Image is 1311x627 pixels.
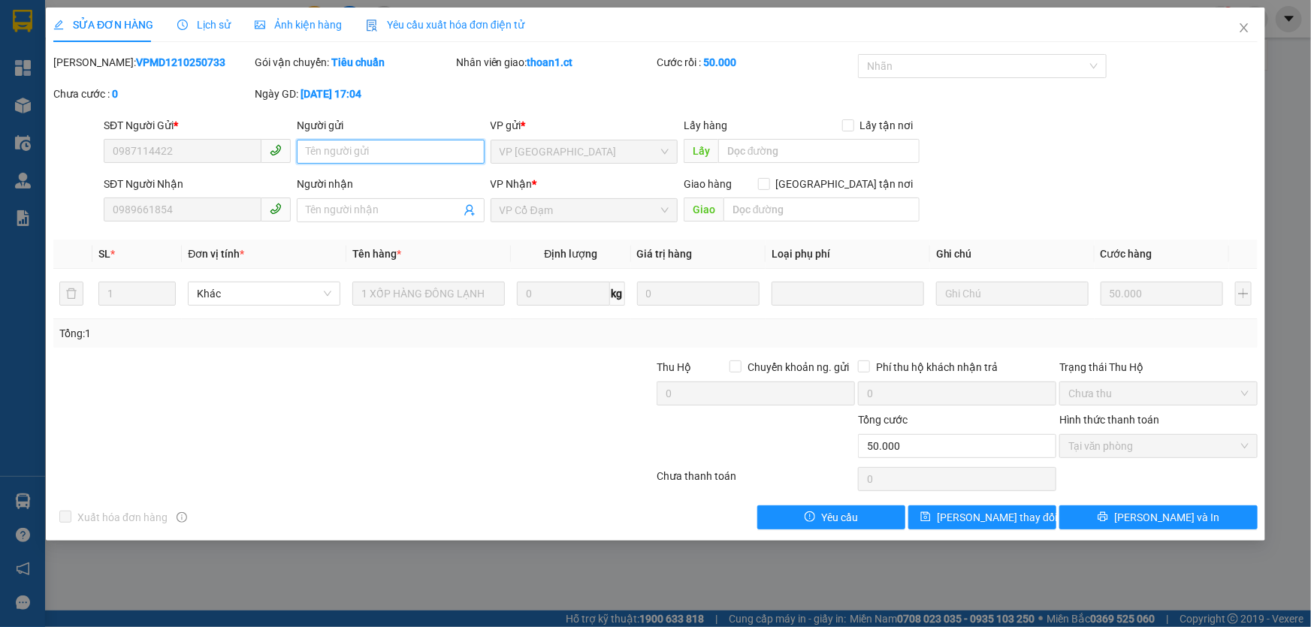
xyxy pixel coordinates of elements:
input: Ghi Chú [936,282,1089,306]
span: Thu Hộ [657,361,691,373]
span: user-add [464,204,476,216]
span: phone [270,203,282,215]
div: Tổng: 1 [59,325,506,342]
span: [PERSON_NAME] thay đổi [937,509,1057,526]
button: printer[PERSON_NAME] và In [1059,505,1258,529]
b: VPMD1210250733 [136,56,225,68]
button: plus [1235,282,1252,306]
span: Lịch sử [177,19,231,31]
div: Trạng thái Thu Hộ [1059,359,1258,375]
button: exclamation-circleYêu cầu [757,505,905,529]
span: picture [255,20,265,30]
span: Ảnh kiện hàng [255,19,342,31]
div: VP gửi [491,117,678,134]
span: Chưa thu [1068,382,1249,405]
div: Nhân viên giao: [456,54,654,71]
span: Giá trị hàng [637,248,693,260]
b: 50.000 [703,56,736,68]
div: Người gửi [297,117,484,134]
span: Xuất hóa đơn hàng [71,509,174,526]
span: Lấy tận nơi [854,117,920,134]
span: phone [270,144,282,156]
span: Giao hàng [684,178,732,190]
span: Tên hàng [352,248,401,260]
div: Gói vận chuyển: [255,54,453,71]
span: printer [1098,511,1108,523]
span: Định lượng [544,248,597,260]
img: icon [366,20,378,32]
input: VD: Bàn, Ghế [352,282,505,306]
span: clock-circle [177,20,188,30]
th: Loại phụ phí [766,240,930,269]
span: SL [98,248,110,260]
span: Lấy hàng [684,119,727,131]
span: VP Mỹ Đình [500,140,669,163]
div: Chưa thanh toán [656,468,857,494]
div: [PERSON_NAME]: [53,54,252,71]
b: [DATE] 17:04 [301,88,361,100]
input: Dọc đường [718,139,920,163]
span: VP Cổ Đạm [500,199,669,222]
span: [GEOGRAPHIC_DATA] tận nơi [770,176,920,192]
div: Ngày GD: [255,86,453,102]
span: close [1238,22,1250,34]
input: 0 [637,282,760,306]
label: Hình thức thanh toán [1059,414,1159,426]
div: SĐT Người Gửi [104,117,291,134]
span: Yêu cầu xuất hóa đơn điện tử [366,19,524,31]
span: save [920,511,931,523]
span: Khác [197,282,331,305]
div: Cước rồi : [657,54,855,71]
span: Cước hàng [1101,248,1152,260]
span: Phí thu hộ khách nhận trả [870,359,1004,375]
span: VP Nhận [491,178,533,190]
input: Dọc đường [723,197,920,222]
button: Close [1223,8,1265,50]
b: 0 [112,88,118,100]
button: delete [59,282,83,306]
span: kg [610,282,625,306]
span: Giao [684,197,723,222]
span: info-circle [177,512,187,523]
th: Ghi chú [930,240,1095,269]
span: Tại văn phòng [1068,435,1249,457]
b: thoan1.ct [527,56,573,68]
b: Tiêu chuẩn [331,56,385,68]
span: [PERSON_NAME] và In [1114,509,1219,526]
div: Người nhận [297,176,484,192]
span: Tổng cước [858,414,908,426]
span: Yêu cầu [821,509,858,526]
span: SỬA ĐƠN HÀNG [53,19,153,31]
span: edit [53,20,64,30]
span: Đơn vị tính [188,248,244,260]
div: Chưa cước : [53,86,252,102]
span: exclamation-circle [805,511,815,523]
div: SĐT Người Nhận [104,176,291,192]
span: Lấy [684,139,718,163]
button: save[PERSON_NAME] thay đổi [908,505,1056,529]
input: 0 [1101,282,1223,306]
span: Chuyển khoản ng. gửi [742,359,855,375]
